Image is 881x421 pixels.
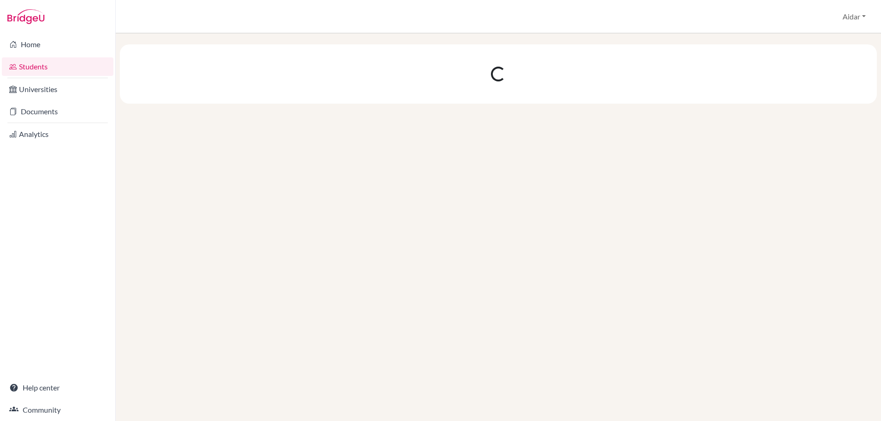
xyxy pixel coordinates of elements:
[2,378,113,397] a: Help center
[2,125,113,143] a: Analytics
[2,57,113,76] a: Students
[838,8,870,25] button: Aidar
[2,80,113,99] a: Universities
[2,35,113,54] a: Home
[2,102,113,121] a: Documents
[2,401,113,419] a: Community
[7,9,44,24] img: Bridge-U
